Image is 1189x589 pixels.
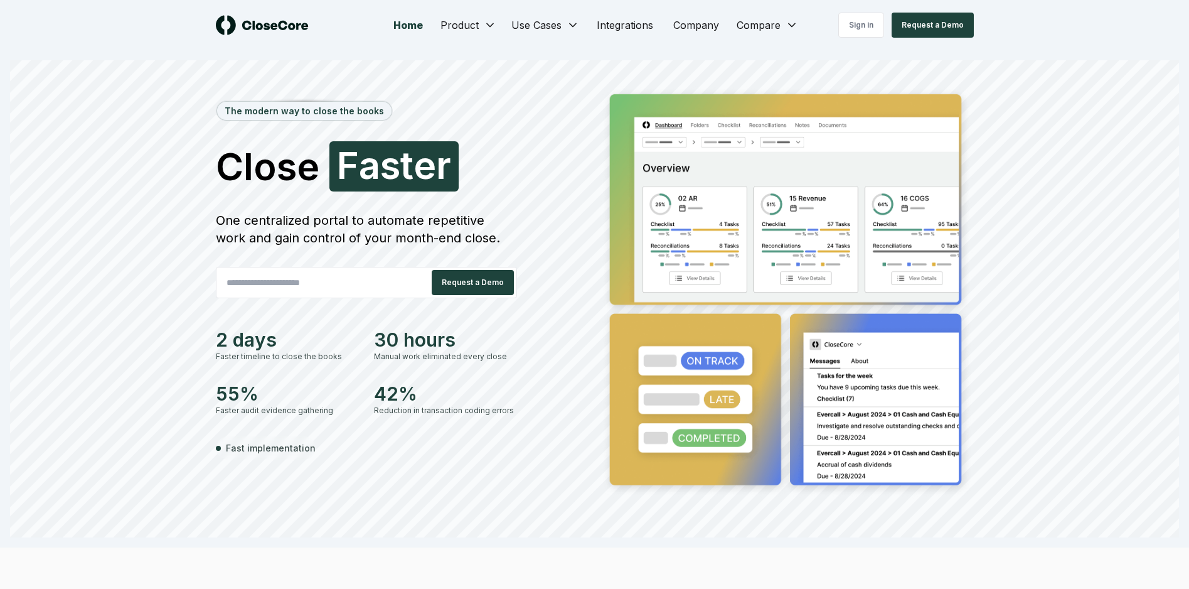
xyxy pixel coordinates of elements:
[216,328,359,351] div: 2 days
[216,405,359,416] div: Faster audit evidence gathering
[374,328,517,351] div: 30 hours
[504,13,587,38] button: Use Cases
[226,441,316,455] span: Fast implementation
[587,13,663,38] a: Integrations
[433,13,504,38] button: Product
[216,15,309,35] img: logo
[383,13,433,38] a: Home
[216,212,517,247] div: One centralized portal to automate repetitive work and gain control of your month-end close.
[374,382,517,405] div: 42%
[892,13,974,38] button: Request a Demo
[374,351,517,362] div: Manual work eliminated every close
[511,18,562,33] span: Use Cases
[436,146,451,184] span: r
[216,148,319,185] span: Close
[663,13,729,38] a: Company
[729,13,806,38] button: Compare
[217,102,392,120] div: The modern way to close the books
[374,405,517,416] div: Reduction in transaction coding errors
[432,270,514,295] button: Request a Demo
[337,146,359,184] span: F
[440,18,479,33] span: Product
[216,351,359,362] div: Faster timeline to close the books
[216,382,359,405] div: 55%
[413,146,436,184] span: e
[380,146,400,184] span: s
[838,13,884,38] a: Sign in
[600,85,974,499] img: Jumbotron
[400,146,413,184] span: t
[737,18,781,33] span: Compare
[359,146,380,184] span: a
